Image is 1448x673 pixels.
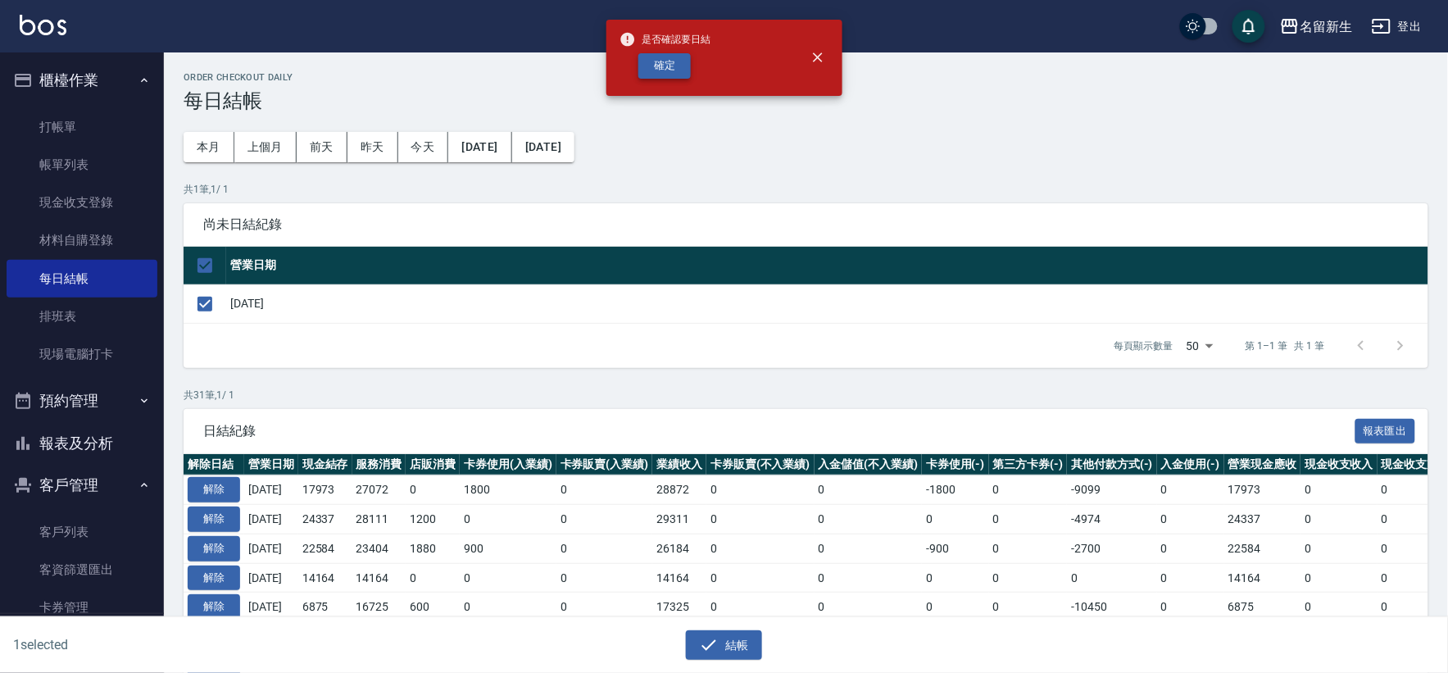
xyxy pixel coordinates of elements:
td: 1880 [406,534,460,563]
a: 報表匯出 [1355,422,1416,438]
td: 0 [706,563,815,593]
th: 現金收支收入 [1300,454,1378,475]
p: 共 31 筆, 1 / 1 [184,388,1428,402]
td: 0 [706,505,815,534]
td: 1200 [406,505,460,534]
td: 17973 [298,475,352,505]
button: close [800,39,836,75]
td: 0 [815,563,923,593]
td: 6875 [298,593,352,622]
th: 卡券販賣(不入業績) [706,454,815,475]
th: 營業現金應收 [1224,454,1301,475]
button: 登出 [1365,11,1428,42]
p: 共 1 筆, 1 / 1 [184,182,1428,197]
td: 24337 [1224,505,1301,534]
td: 0 [1300,534,1378,563]
button: 確定 [638,53,691,79]
td: 26184 [652,534,706,563]
td: 0 [556,593,653,622]
a: 客資篩選匯出 [7,551,157,589]
td: 0 [815,593,923,622]
td: 0 [922,593,989,622]
th: 入金儲值(不入業績) [815,454,923,475]
td: 0 [556,534,653,563]
td: 0 [1157,475,1224,505]
td: 14164 [652,563,706,593]
button: 解除 [188,594,240,620]
td: 0 [1067,563,1157,593]
button: 預約管理 [7,380,157,422]
p: 每頁顯示數量 [1114,339,1173,353]
button: 報表匯出 [1355,419,1416,444]
button: 解除 [188,477,240,502]
td: 0 [815,534,923,563]
a: 每日結帳 [7,260,157,298]
th: 入金使用(-) [1157,454,1224,475]
td: 0 [460,563,556,593]
td: 22584 [1224,534,1301,563]
td: 0 [989,505,1068,534]
td: 0 [1300,505,1378,534]
p: 第 1–1 筆 共 1 筆 [1246,339,1325,353]
td: 1800 [460,475,556,505]
td: 0 [460,505,556,534]
td: 0 [460,593,556,622]
a: 現場電腦打卡 [7,335,157,373]
button: 結帳 [686,630,762,661]
td: 0 [556,505,653,534]
button: 昨天 [347,132,398,162]
a: 客戶列表 [7,513,157,551]
td: 0 [989,475,1068,505]
button: 名留新生 [1273,10,1359,43]
td: 0 [815,505,923,534]
td: 14164 [352,563,406,593]
td: 6875 [1224,593,1301,622]
a: 排班表 [7,298,157,335]
td: [DATE] [226,284,1428,323]
td: 17973 [1224,475,1301,505]
td: 28872 [652,475,706,505]
td: 14164 [298,563,352,593]
td: 0 [1300,563,1378,593]
td: 600 [406,593,460,622]
td: 0 [1157,563,1224,593]
td: -4974 [1067,505,1157,534]
button: 櫃檯作業 [7,59,157,102]
td: 27072 [352,475,406,505]
td: 0 [1157,505,1224,534]
td: 0 [406,563,460,593]
td: 22584 [298,534,352,563]
td: 0 [989,534,1068,563]
button: 本月 [184,132,234,162]
td: 0 [706,593,815,622]
h3: 每日結帳 [184,89,1428,112]
td: 17325 [652,593,706,622]
button: 上個月 [234,132,297,162]
button: [DATE] [448,132,511,162]
td: 0 [1300,593,1378,622]
div: 50 [1180,324,1219,368]
button: 前天 [297,132,347,162]
td: 0 [556,475,653,505]
td: 0 [922,505,989,534]
td: [DATE] [244,563,298,593]
th: 營業日期 [226,247,1428,285]
th: 現金結存 [298,454,352,475]
td: 0 [1157,593,1224,622]
td: 0 [406,475,460,505]
button: 解除 [188,566,240,591]
th: 卡券販賣(入業績) [556,454,653,475]
td: [DATE] [244,505,298,534]
th: 第三方卡券(-) [989,454,1068,475]
td: 24337 [298,505,352,534]
a: 現金收支登錄 [7,184,157,221]
span: 是否確認要日結 [620,31,711,48]
button: 報表及分析 [7,422,157,465]
th: 店販消費 [406,454,460,475]
img: Logo [20,15,66,35]
td: 29311 [652,505,706,534]
div: 名留新生 [1300,16,1352,37]
span: 尚未日結紀錄 [203,216,1409,233]
td: 16725 [352,593,406,622]
button: [DATE] [512,132,574,162]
